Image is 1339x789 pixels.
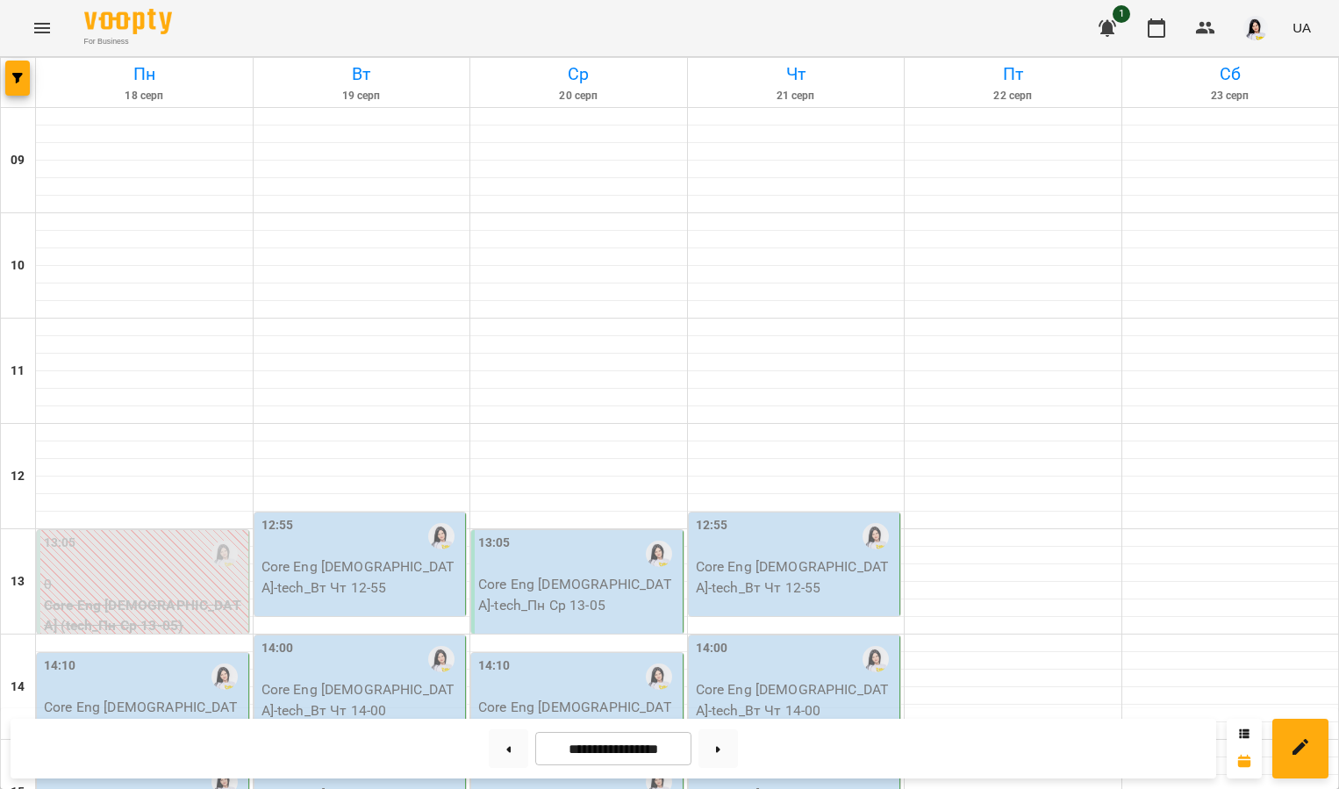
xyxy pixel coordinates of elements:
h6: Пт [907,61,1119,88]
h6: 09 [11,151,25,170]
span: UA [1292,18,1311,37]
p: Core Eng [DEMOGRAPHIC_DATA] - tech_Вт Чт 12-55 [696,556,897,598]
img: Voopty Logo [84,9,172,34]
h6: 11 [11,362,25,381]
h6: 13 [11,572,25,592]
img: Новицька Ольга Ігорівна [211,663,238,690]
img: Новицька Ольга Ігорівна [428,523,455,549]
button: Menu [21,7,63,49]
h6: 14 [11,678,25,697]
label: 14:10 [44,656,76,676]
img: Новицька Ольга Ігорівна [863,646,889,672]
img: Новицька Ольга Ігорівна [646,541,672,567]
h6: Пн [39,61,250,88]
h6: 23 серп [1125,88,1336,104]
h6: 18 серп [39,88,250,104]
h6: 22 серп [907,88,1119,104]
p: Core Eng [DEMOGRAPHIC_DATA] - tech_Пн Ср 14-10 [44,697,245,738]
p: Core Eng [DEMOGRAPHIC_DATA] - tech_Пн Ср 14-10 [478,697,679,738]
h6: Вт [256,61,468,88]
h6: Чт [691,61,902,88]
label: 14:00 [261,639,294,658]
h6: Ср [473,61,684,88]
label: 13:05 [478,534,511,553]
label: 12:55 [696,516,728,535]
h6: 12 [11,467,25,486]
p: 0 [44,574,245,595]
p: Core Eng [DEMOGRAPHIC_DATA] - tech_Вт Чт 14-00 [261,679,462,721]
h6: 19 серп [256,88,468,104]
p: Core Eng [DEMOGRAPHIC_DATA] - tech_Вт Чт 12-55 [261,556,462,598]
p: Core Eng [DEMOGRAPHIC_DATA] - tech_Пн Ср 13-05 [478,574,679,615]
img: Новицька Ольга Ігорівна [646,663,672,690]
span: For Business [84,36,172,47]
img: Новицька Ольга Ігорівна [428,646,455,672]
img: 2db0e6d87653b6f793ba04c219ce5204.jpg [1243,16,1268,40]
span: 1 [1113,5,1130,23]
label: 14:10 [478,656,511,676]
h6: 10 [11,256,25,276]
h6: 20 серп [473,88,684,104]
button: UA [1285,11,1318,44]
p: Core Eng [DEMOGRAPHIC_DATA] - tech_Вт Чт 14-00 [696,679,897,721]
label: 14:00 [696,639,728,658]
p: Core Eng [DEMOGRAPHIC_DATA] (tech_Пн Ср 13-05) [44,595,245,636]
img: Новицька Ольга Ігорівна [211,541,238,567]
h6: 21 серп [691,88,902,104]
img: Новицька Ольга Ігорівна [863,523,889,549]
h6: Сб [1125,61,1336,88]
label: 13:05 [44,534,76,553]
label: 12:55 [261,516,294,535]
